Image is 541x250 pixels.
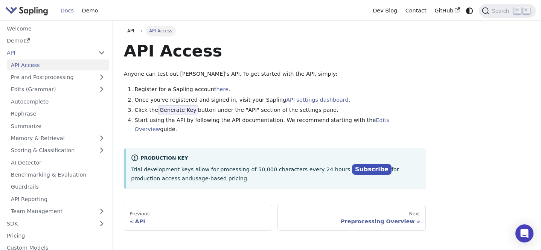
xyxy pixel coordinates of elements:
[124,205,426,230] nav: Docs pages
[283,211,420,217] div: Next
[124,26,426,36] nav: Breadcrumbs
[286,97,348,103] a: API settings dashboard
[131,165,421,183] p: Trial development keys allow for processing of 50,000 characters every 24 hours. for production a...
[3,47,94,58] a: API
[479,4,535,18] button: Search (Command+K)
[277,205,426,230] a: NextPreprocessing Overview
[7,194,109,204] a: API Reporting
[3,230,109,241] a: Pricing
[523,7,530,14] kbd: K
[124,26,138,36] a: API
[135,116,426,134] li: Start using the API by following the API documentation. We recommend starting with the guide.
[124,70,426,79] p: Anyone can test out [PERSON_NAME]'s API. To get started with the API, simply:
[5,5,51,16] a: Sapling.ai
[7,206,109,217] a: Team Management
[352,164,392,175] a: Subscribe
[146,26,176,36] span: API Access
[131,154,421,163] div: Production Key
[7,108,109,119] a: Rephrase
[94,218,109,229] button: Expand sidebar category 'SDK'
[3,218,94,229] a: SDK
[127,28,134,34] span: API
[216,86,228,92] a: here
[515,224,533,242] div: Open Intercom Messenger
[7,59,109,70] a: API Access
[94,47,109,58] button: Collapse sidebar category 'API'
[7,169,109,180] a: Benchmarking & Evaluation
[124,205,272,230] a: PreviousAPI
[7,157,109,168] a: AI Detector
[7,120,109,131] a: Summarize
[3,23,109,34] a: Welcome
[401,5,431,17] a: Contact
[283,218,420,225] div: Preprocessing Overview
[3,35,109,46] a: Demo
[130,218,266,225] div: API
[7,96,109,107] a: Autocomplete
[514,7,521,14] kbd: ⌘
[135,106,426,115] li: Click the button under the "API" section of the settings pane.
[78,5,102,17] a: Demo
[7,145,109,156] a: Scoring & Classification
[7,181,109,192] a: Guardrails
[158,105,198,114] span: Generate Key
[369,5,401,17] a: Dev Blog
[7,133,109,144] a: Memory & Retrieval
[5,5,48,16] img: Sapling.ai
[135,96,426,105] li: Once you've registered and signed in, visit your Sapling .
[192,175,247,181] a: usage-based pricing
[7,84,109,95] a: Edits (Grammar)
[430,5,464,17] a: GitHub
[56,5,78,17] a: Docs
[7,72,109,83] a: Pre and Postprocessing
[489,8,514,14] span: Search
[130,211,266,217] div: Previous
[124,41,426,61] h1: API Access
[135,85,426,94] li: Register for a Sapling account .
[464,5,475,16] button: Switch between dark and light mode (currently system mode)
